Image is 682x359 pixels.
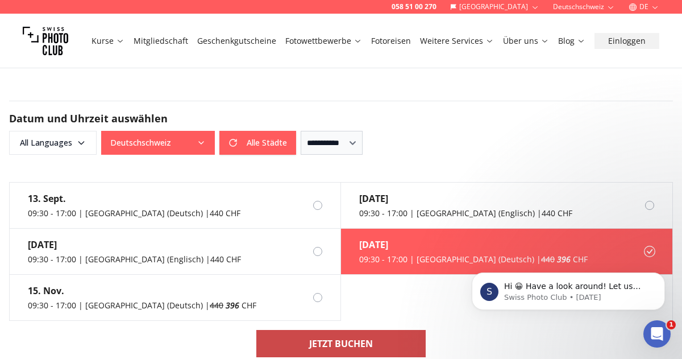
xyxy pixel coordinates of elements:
[92,35,124,47] a: Kurse
[371,35,411,47] a: Fotoreisen
[285,35,362,47] a: Fotowettbewerbe
[367,33,415,49] button: Fotoreisen
[197,35,276,47] a: Geschenkgutscheine
[667,320,676,329] span: 1
[643,320,671,348] iframe: Intercom live chat
[23,18,68,64] img: Swiss photo club
[558,35,585,47] a: Blog
[420,35,494,47] a: Weitere Services
[87,33,129,49] button: Kurse
[554,33,590,49] button: Blog
[594,33,659,49] button: Einloggen
[101,131,215,155] button: Deutschschweiz
[28,208,240,219] div: 09:30 - 17:00 | [GEOGRAPHIC_DATA] (Deutsch) | 440 CHF
[281,33,367,49] button: Fotowettbewerbe
[498,33,554,49] button: Über uns
[219,131,296,155] button: Alle Städte
[28,254,241,265] div: 09:30 - 17:00 | [GEOGRAPHIC_DATA] (Englisch) | 440 CHF
[9,131,97,155] button: All Languages
[392,2,436,11] a: 058 51 00 270
[193,33,281,49] button: Geschenkgutscheine
[256,330,426,357] a: Jetzt buchen
[28,192,240,205] div: 13. Sept.
[503,35,549,47] a: Über uns
[11,133,95,153] span: All Languages
[359,192,572,205] div: [DATE]
[210,300,223,311] span: 440
[129,33,193,49] button: Mitgliedschaft
[226,300,239,311] em: 396
[28,238,241,251] div: [DATE]
[359,254,588,265] div: 09:30 - 17:00 | [GEOGRAPHIC_DATA] (Deutsch) | CHF
[9,110,673,126] h2: Datum und Uhrzeit auswählen
[415,33,498,49] button: Weitere Services
[309,337,373,350] b: Jetzt buchen
[359,208,572,219] div: 09:30 - 17:00 | [GEOGRAPHIC_DATA] (Englisch) | 440 CHF
[28,300,256,311] div: 09:30 - 17:00 | [GEOGRAPHIC_DATA] (Deutsch) | CHF
[359,238,588,251] div: [DATE]
[134,35,188,47] a: Mitgliedschaft
[28,284,256,298] div: 15. Nov.
[455,249,682,328] iframe: Intercom notifications message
